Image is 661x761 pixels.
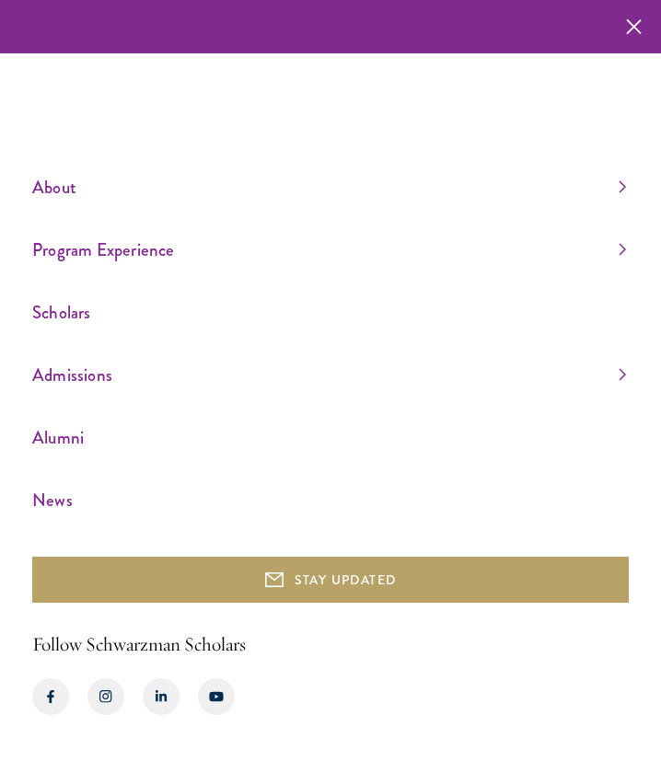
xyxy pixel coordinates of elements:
a: News [32,485,626,515]
a: Scholars [32,297,626,328]
button: STAY UPDATED [32,557,629,603]
a: Admissions [32,360,626,390]
h2: Follow Schwarzman Scholars [32,630,629,660]
a: Program Experience [32,235,626,265]
a: Alumni [32,422,626,453]
a: About [32,172,626,202]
